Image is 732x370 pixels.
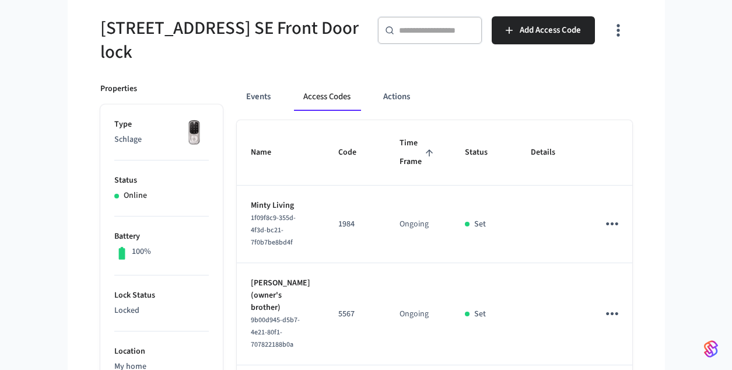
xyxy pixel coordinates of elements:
[124,190,147,202] p: Online
[114,174,209,187] p: Status
[520,23,581,38] span: Add Access Code
[294,83,360,111] button: Access Codes
[386,263,451,365] td: Ongoing
[100,83,137,95] p: Properties
[100,16,359,64] h5: [STREET_ADDRESS] SE Front Door lock
[114,345,209,358] p: Location
[251,200,310,212] p: Minty Living
[531,144,570,162] span: Details
[237,83,632,111] div: ant example
[474,218,486,231] p: Set
[251,213,296,247] span: 1f09f8c9-355d-4f3d-bc21-7f0b7be8bd4f
[251,277,310,314] p: [PERSON_NAME] (owner's brother)
[400,134,437,171] span: Time Frame
[338,144,372,162] span: Code
[465,144,503,162] span: Status
[338,218,372,231] p: 1984
[492,16,595,44] button: Add Access Code
[114,289,209,302] p: Lock Status
[114,305,209,317] p: Locked
[704,340,718,358] img: SeamLogoGradient.69752ec5.svg
[114,118,209,131] p: Type
[114,134,209,146] p: Schlage
[338,308,372,320] p: 5567
[386,186,451,263] td: Ongoing
[114,231,209,243] p: Battery
[237,83,280,111] button: Events
[180,118,209,148] img: Yale Assure Touchscreen Wifi Smart Lock, Satin Nickel, Front
[474,308,486,320] p: Set
[132,246,151,258] p: 100%
[374,83,419,111] button: Actions
[251,315,300,350] span: 9b00d945-d5b7-4e21-80f1-707822188b0a
[251,144,286,162] span: Name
